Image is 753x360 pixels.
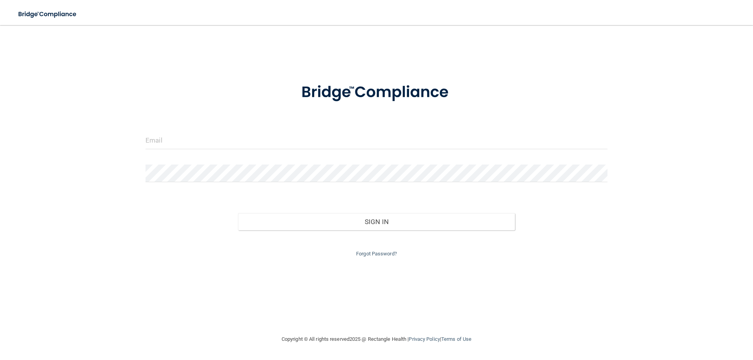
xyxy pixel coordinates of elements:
[285,72,468,113] img: bridge_compliance_login_screen.278c3ca4.svg
[12,6,84,22] img: bridge_compliance_login_screen.278c3ca4.svg
[233,327,520,352] div: Copyright © All rights reserved 2025 @ Rectangle Health | |
[409,336,440,342] a: Privacy Policy
[238,213,515,230] button: Sign In
[356,251,397,257] a: Forgot Password?
[441,336,471,342] a: Terms of Use
[146,132,607,149] input: Email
